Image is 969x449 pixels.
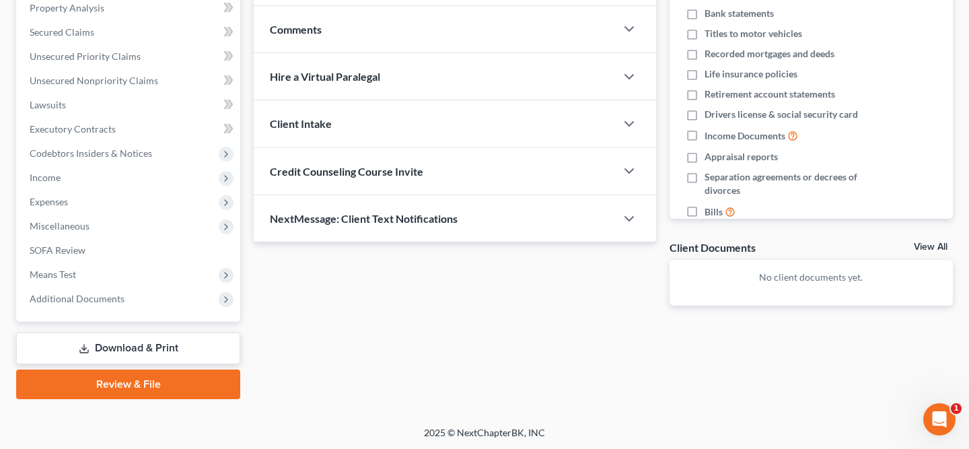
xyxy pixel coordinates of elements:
[705,205,723,219] span: Bills
[705,170,871,197] span: Separation agreements or decrees of divorces
[705,47,834,61] span: Recorded mortgages and deeds
[30,147,152,159] span: Codebtors Insiders & Notices
[16,333,240,364] a: Download & Print
[705,27,802,40] span: Titles to motor vehicles
[705,88,835,101] span: Retirement account statements
[705,150,778,164] span: Appraisal reports
[30,172,61,183] span: Income
[270,23,322,36] span: Comments
[30,220,89,232] span: Miscellaneous
[951,403,962,414] span: 1
[19,44,240,69] a: Unsecured Priority Claims
[270,165,423,178] span: Credit Counseling Course Invite
[30,196,68,207] span: Expenses
[914,242,947,252] a: View All
[19,93,240,117] a: Lawsuits
[705,7,774,20] span: Bank statements
[705,67,797,81] span: Life insurance policies
[680,271,942,284] p: No client documents yet.
[19,117,240,141] a: Executory Contracts
[19,20,240,44] a: Secured Claims
[270,70,380,83] span: Hire a Virtual Paralegal
[19,238,240,263] a: SOFA Review
[705,108,858,121] span: Drivers license & social security card
[705,129,785,143] span: Income Documents
[30,293,124,304] span: Additional Documents
[30,99,66,110] span: Lawsuits
[30,269,76,280] span: Means Test
[670,240,756,254] div: Client Documents
[16,370,240,399] a: Review & File
[30,26,94,38] span: Secured Claims
[270,117,332,130] span: Client Intake
[270,212,458,225] span: NextMessage: Client Text Notifications
[30,75,158,86] span: Unsecured Nonpriority Claims
[30,50,141,62] span: Unsecured Priority Claims
[19,69,240,93] a: Unsecured Nonpriority Claims
[30,123,116,135] span: Executory Contracts
[923,403,956,436] iframe: Intercom live chat
[30,244,85,256] span: SOFA Review
[30,2,104,13] span: Property Analysis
